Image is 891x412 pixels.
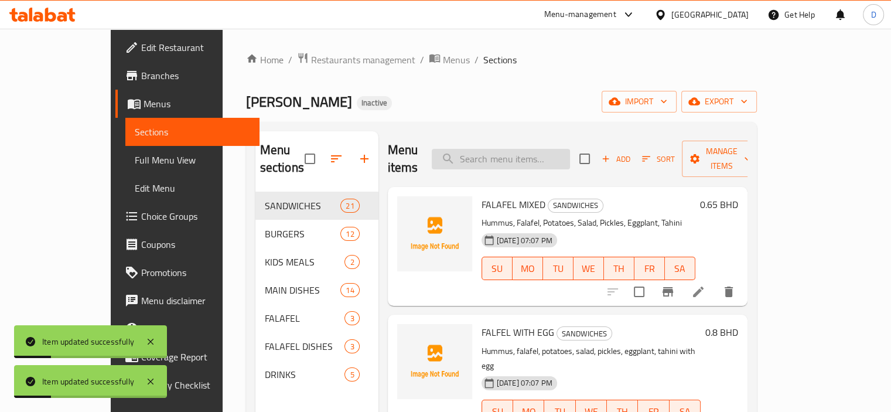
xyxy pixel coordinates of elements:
button: WE [573,257,604,280]
span: Choice Groups [141,209,250,223]
span: Menus [443,53,470,67]
span: Restaurants management [311,53,415,67]
nav: breadcrumb [246,52,757,67]
span: Manage items [691,144,751,173]
button: SA [665,257,695,280]
span: Add item [597,150,634,168]
span: [PERSON_NAME] [246,88,352,115]
span: Sections [135,125,250,139]
li: / [288,53,292,67]
button: Add [597,150,634,168]
span: SU [487,260,508,277]
span: MAIN DISHES [265,283,341,297]
a: Edit Menu [125,174,260,202]
div: items [340,227,359,241]
li: / [420,53,424,67]
span: 12 [341,229,359,240]
span: Add [600,152,631,166]
span: 14 [341,285,359,296]
img: FALFEL WITH EGG [397,324,472,399]
span: Sort [642,152,674,166]
span: Sort items [634,150,682,168]
span: Select all sections [298,147,322,171]
a: Edit menu item [691,285,705,299]
a: Menu disclaimer [115,287,260,315]
span: Branches [141,69,250,83]
img: FALAFEL MIXED [397,196,472,271]
button: Add section [350,145,378,173]
span: TU [548,260,569,277]
a: Menus [115,90,260,118]
span: Full Menu View [135,153,250,167]
span: SANDWICHES [557,327,612,341]
button: import [602,91,677,113]
span: Inactive [357,98,392,108]
a: Full Menu View [125,146,260,174]
div: [GEOGRAPHIC_DATA] [671,8,749,21]
span: Coverage Report [141,350,250,364]
span: KIDS MEALS [265,255,345,269]
span: D [870,8,876,21]
a: Edit Restaurant [115,33,260,62]
h2: Menu items [388,141,418,176]
span: 3 [345,313,359,324]
span: Edit Restaurant [141,40,250,55]
button: delete [715,278,743,306]
span: [DATE] 07:07 PM [492,377,557,389]
div: BURGERS12 [255,220,378,248]
span: Select section [572,147,597,171]
span: SANDWICHES [548,199,603,212]
span: FR [639,260,660,277]
button: SU [482,257,513,280]
button: export [681,91,757,113]
span: Select to update [627,280,651,304]
div: items [344,311,359,325]
a: Menus [429,52,470,67]
a: Branches [115,62,260,90]
span: 21 [341,200,359,212]
input: search [432,149,570,169]
span: FALAFEL MIXED [482,196,545,213]
span: Edit Menu [135,181,250,195]
span: Sort sections [322,145,350,173]
span: SANDWICHES [265,199,341,213]
span: Menu disclaimer [141,294,250,308]
p: Hummus, Falafel, Potatoes, Salad, Pickles, Eggplant, Tahini [482,216,695,230]
span: BURGERS [265,227,341,241]
span: FALAFEL [265,311,345,325]
div: Item updated successfully [42,375,134,388]
li: / [474,53,479,67]
div: Inactive [357,96,392,110]
div: items [340,283,359,297]
button: Sort [639,150,677,168]
span: 3 [345,341,359,352]
a: Restaurants management [297,52,415,67]
div: items [340,199,359,213]
a: Choice Groups [115,202,260,230]
a: Upsell [115,315,260,343]
div: FALAFEL DISHES [265,339,345,353]
span: Menus [144,97,250,111]
a: Grocery Checklist [115,371,260,399]
span: import [611,94,667,109]
span: Grocery Checklist [141,378,250,392]
span: Upsell [141,322,250,336]
span: TH [609,260,630,277]
button: FR [634,257,665,280]
button: MO [513,257,543,280]
button: TU [543,257,573,280]
a: Home [246,53,284,67]
span: SA [670,260,691,277]
span: DRINKS [265,367,345,382]
p: Hummus, falafel, potatoes, salad, pickles, eggplant, tahini with egg [482,344,701,373]
div: MAIN DISHES14 [255,276,378,304]
a: Sections [125,118,260,146]
h2: Menu sections [260,141,305,176]
span: 5 [345,369,359,380]
button: TH [604,257,634,280]
span: Promotions [141,265,250,280]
